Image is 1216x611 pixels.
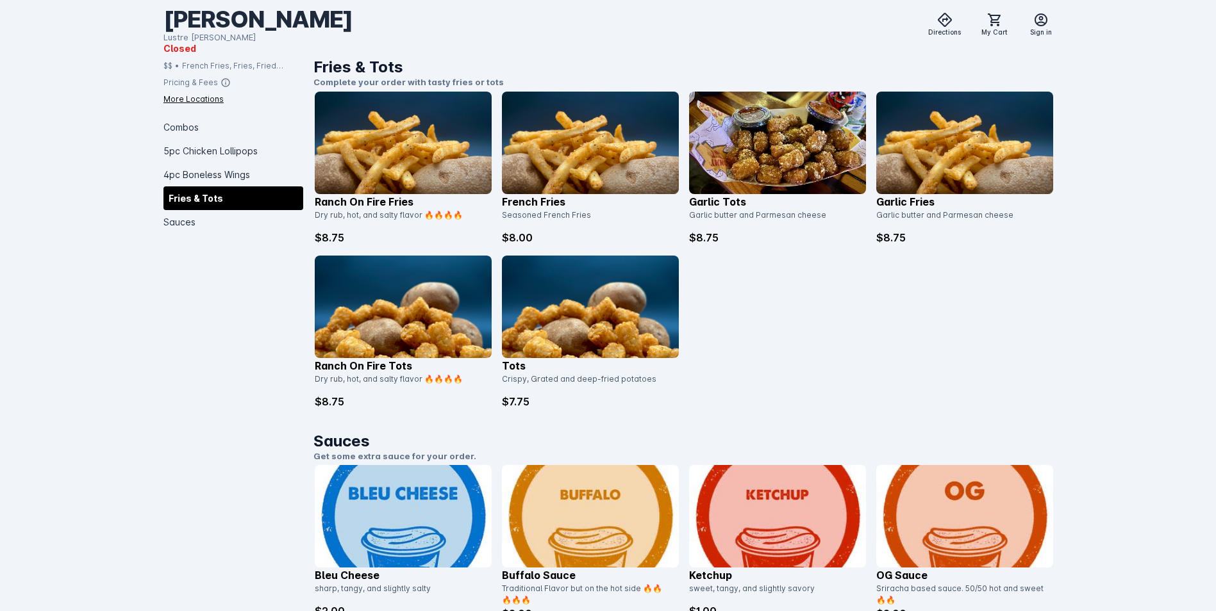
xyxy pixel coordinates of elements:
[163,209,303,233] div: Sauces
[163,41,196,54] span: Closed
[315,256,492,358] img: catalog item
[315,209,484,230] div: Dry rub, hot, and salty flavor 🔥🔥🔥🔥
[313,76,1054,89] p: Complete your order with tasty fries or tots
[689,230,866,245] p: $8.75
[315,230,492,245] p: $8.75
[315,194,492,209] p: Ranch On Fire Fries
[502,230,679,245] p: $8.00
[689,194,866,209] p: Garlic Tots
[502,358,679,373] p: Tots
[689,209,858,230] div: Garlic butter and Parmesan cheese
[502,92,679,194] img: catalog item
[502,256,679,358] img: catalog item
[163,162,303,186] div: 4pc Boneless Wings
[502,465,679,567] img: catalog item
[689,583,858,603] div: sweet, tangy, and slightly savory
[315,373,484,394] div: Dry rub, hot, and salty flavor 🔥🔥🔥🔥
[876,465,1053,567] img: catalog item
[876,583,1045,606] div: Sriracha based sauce. 50/50 hot and sweet 🔥🔥
[502,373,671,394] div: Crispy, Grated and deep-fried potatoes
[876,209,1045,230] div: Garlic butter and Parmesan cheese
[315,567,492,583] p: Bleu Cheese
[313,56,1054,79] h1: Fries & Tots
[315,92,492,194] img: catalog item
[313,450,1054,463] p: Get some extra sauce for your order.
[163,93,224,104] div: More Locations
[315,358,492,373] p: Ranch On Fire Tots
[689,92,866,194] img: catalog item
[182,60,303,71] div: French Fries, Fries, Fried Chicken, Tots, Buffalo Wings, Chicken, Wings, Fried Pickles
[928,28,961,37] span: Directions
[502,583,671,606] div: Traditional Flavor but on the hot side 🔥🔥🔥🔥🔥
[315,465,492,567] img: catalog item
[502,567,679,583] p: Buffalo Sauce
[163,60,172,71] div: $$
[876,194,1053,209] p: Garlic Fries
[876,230,1053,245] p: $8.75
[163,138,303,162] div: 5pc Chicken Lollipops
[175,60,179,71] div: •
[315,394,492,409] p: $8.75
[502,394,679,409] p: $7.75
[163,31,353,44] div: Lustre [PERSON_NAME]
[313,430,1054,453] h1: Sauces
[876,567,1053,583] p: OG Sauce
[502,194,679,209] p: French Fries
[689,567,866,583] p: Ketchup
[876,92,1053,194] img: catalog item
[163,186,303,209] div: Fries & Tots
[163,115,303,138] div: Combos
[689,465,866,567] img: catalog item
[163,5,353,34] div: [PERSON_NAME]
[315,583,484,603] div: sharp, tangy, and slightly salty
[163,76,218,88] div: Pricing & Fees
[502,209,671,230] div: Seasoned French Fries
